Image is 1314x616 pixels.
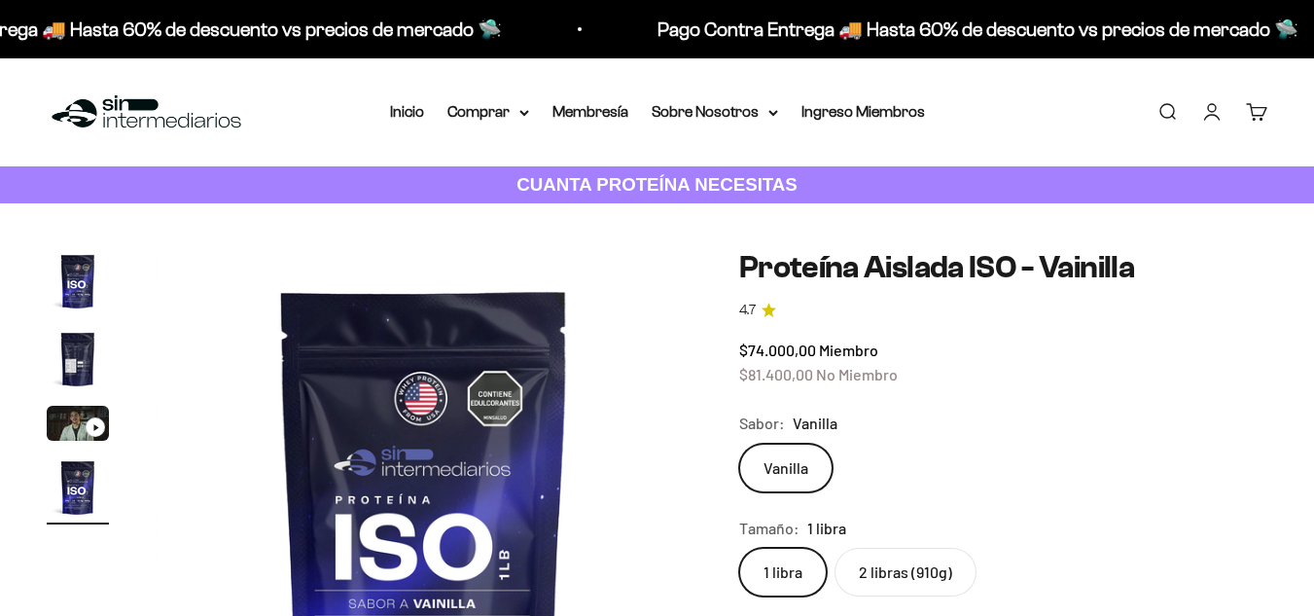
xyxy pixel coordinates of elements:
[801,103,925,120] a: Ingreso Miembros
[47,250,109,312] img: Proteína Aislada ISO - Vainilla
[47,328,109,396] button: Ir al artículo 2
[516,174,798,195] strong: CUANTA PROTEÍNA NECESITAS
[47,406,109,447] button: Ir al artículo 3
[447,99,529,125] summary: Comprar
[816,365,898,383] span: No Miembro
[47,250,109,318] button: Ir al artículo 1
[552,103,628,120] a: Membresía
[739,365,813,383] span: $81.400,00
[652,99,778,125] summary: Sobre Nosotros
[739,516,799,541] legend: Tamaño:
[807,516,846,541] span: 1 libra
[819,341,878,359] span: Miembro
[793,411,837,436] span: Vanilla
[739,411,785,436] legend: Sabor:
[739,341,816,359] span: $74.000,00
[739,250,1267,284] h1: Proteína Aislada ISO - Vainilla
[47,328,109,390] img: Proteína Aislada ISO - Vainilla
[47,456,109,525] button: Ir al artículo 4
[390,103,424,120] a: Inicio
[739,300,1267,321] a: 4.74.7 de 5.0 estrellas
[657,14,1298,45] p: Pago Contra Entrega 🚚 Hasta 60% de descuento vs precios de mercado 🛸
[739,300,756,321] span: 4.7
[47,456,109,519] img: Proteína Aislada ISO - Vainilla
